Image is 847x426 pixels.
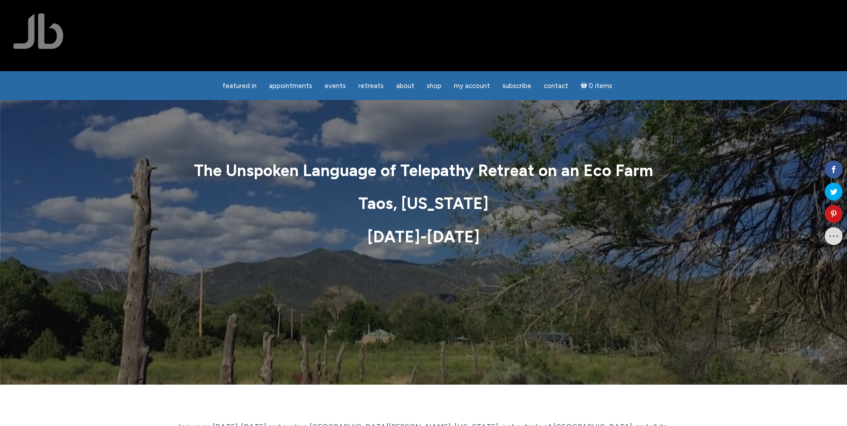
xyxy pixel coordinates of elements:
a: My Account [449,77,495,95]
img: Jamie Butler. The Everyday Medium [13,13,64,49]
span: About [396,82,414,90]
span: Shop [427,82,442,90]
a: Retreats [353,77,389,95]
span: Contact [544,82,568,90]
span: Shares [828,154,843,159]
a: Cart0 items [575,76,618,95]
strong: Taos, [US_STATE] [358,194,489,213]
a: Appointments [264,77,317,95]
span: My Account [454,82,490,90]
span: Retreats [358,82,384,90]
a: About [391,77,420,95]
a: Contact [538,77,574,95]
a: featured in [217,77,262,95]
span: Appointments [269,82,312,90]
a: Events [319,77,351,95]
a: Subscribe [497,77,537,95]
a: Shop [421,77,447,95]
span: Events [325,82,346,90]
strong: [DATE]-[DATE] [367,227,480,246]
strong: The Unspoken Language of Telepathy Retreat on an Eco Farm [194,161,653,180]
i: Cart [581,82,589,90]
span: 0 items [589,83,612,89]
span: featured in [222,82,257,90]
span: Subscribe [502,82,531,90]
